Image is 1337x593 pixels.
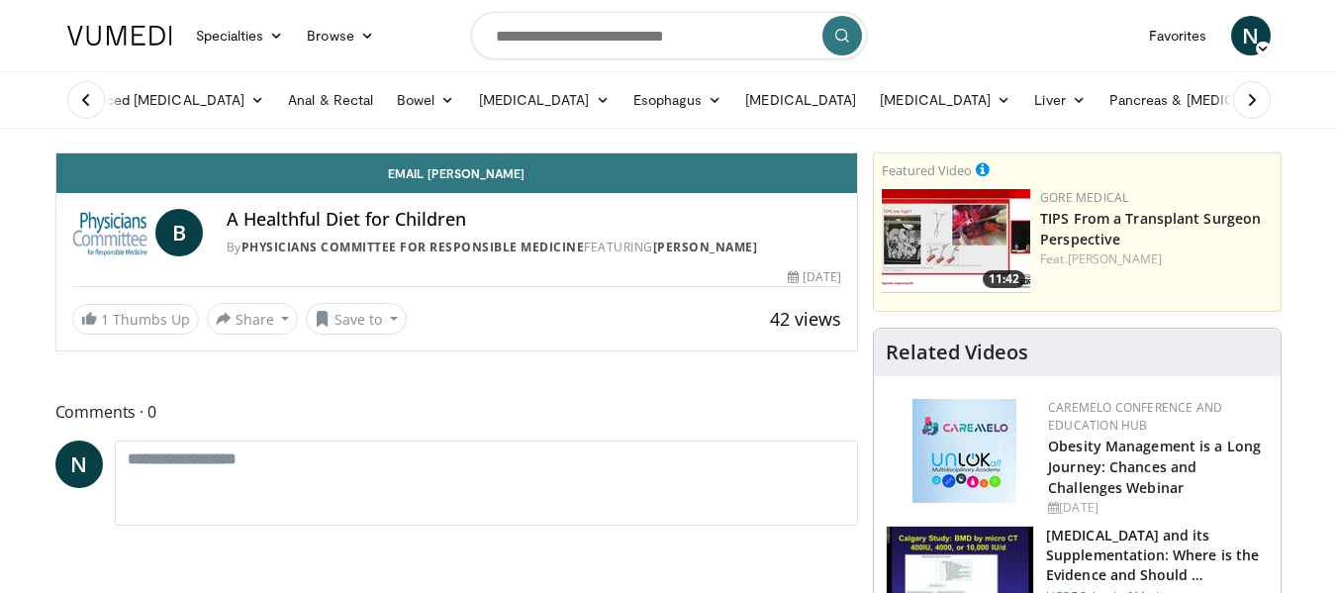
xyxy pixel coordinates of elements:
[1098,80,1329,120] a: Pancreas & [MEDICAL_DATA]
[184,16,296,55] a: Specialties
[1137,16,1219,55] a: Favorites
[155,209,203,256] a: B
[733,80,868,120] a: [MEDICAL_DATA]
[1048,499,1265,517] div: [DATE]
[1040,209,1261,248] a: TIPS From a Transplant Surgeon Perspective
[868,80,1022,120] a: [MEDICAL_DATA]
[912,399,1016,503] img: 45df64a9-a6de-482c-8a90-ada250f7980c.png.150x105_q85_autocrop_double_scale_upscale_version-0.2.jpg
[1040,250,1273,268] div: Feat.
[653,239,758,255] a: [PERSON_NAME]
[1048,399,1222,434] a: CaReMeLO Conference and Education Hub
[241,239,585,255] a: Physicians Committee for Responsible Medicine
[886,341,1028,364] h4: Related Videos
[467,80,621,120] a: [MEDICAL_DATA]
[882,189,1030,293] img: 4003d3dc-4d84-4588-a4af-bb6b84f49ae6.150x105_q85_crop-smart_upscale.jpg
[1046,526,1269,585] h3: [MEDICAL_DATA] and its Supplementation: Where is the Evidence and Should …
[788,268,841,286] div: [DATE]
[55,80,277,120] a: Advanced [MEDICAL_DATA]
[983,270,1025,288] span: 11:42
[1022,80,1097,120] a: Liver
[882,161,972,179] small: Featured Video
[227,209,841,231] h4: A Healthful Diet for Children
[1048,437,1261,497] a: Obesity Management is a Long Journey: Chances and Challenges Webinar
[306,303,407,335] button: Save to
[1068,250,1162,267] a: [PERSON_NAME]
[295,16,386,55] a: Browse
[72,209,147,256] img: Physicians Committee for Responsible Medicine
[276,80,385,120] a: Anal & Rectal
[207,303,299,335] button: Share
[227,239,841,256] div: By FEATURING
[101,310,109,329] span: 1
[621,80,734,120] a: Esophagus
[385,80,466,120] a: Bowel
[882,189,1030,293] a: 11:42
[56,153,858,193] a: Email [PERSON_NAME]
[1040,189,1128,206] a: Gore Medical
[55,399,859,425] span: Comments 0
[770,307,841,331] span: 42 views
[72,304,199,335] a: 1 Thumbs Up
[471,12,867,59] input: Search topics, interventions
[1231,16,1271,55] a: N
[67,26,172,46] img: VuMedi Logo
[55,441,103,488] a: N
